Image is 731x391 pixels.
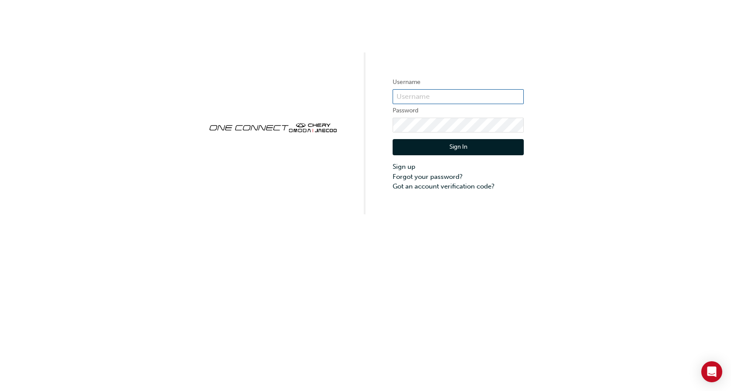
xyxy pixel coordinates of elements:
[393,182,524,192] a: Got an account verification code?
[393,77,524,87] label: Username
[393,162,524,172] a: Sign up
[393,172,524,182] a: Forgot your password?
[393,139,524,156] button: Sign In
[207,115,338,138] img: oneconnect
[393,105,524,116] label: Password
[393,89,524,104] input: Username
[701,361,722,382] div: Open Intercom Messenger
